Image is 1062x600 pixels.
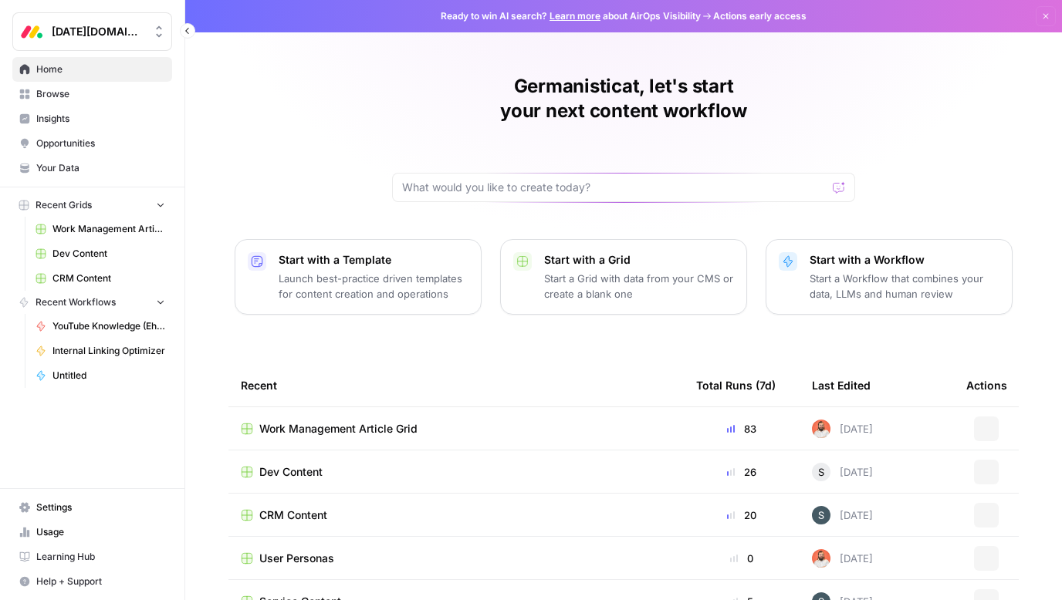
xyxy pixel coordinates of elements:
[500,239,747,315] button: Start with a GridStart a Grid with data from your CMS or create a blank one
[52,369,165,383] span: Untitled
[812,420,830,438] img: ui9db3zf480wl5f9in06l3n7q51r
[12,495,172,520] a: Settings
[696,551,787,566] div: 0
[36,198,92,212] span: Recent Grids
[259,507,327,523] span: CRM Content
[259,464,323,480] span: Dev Content
[29,314,172,339] a: YouTube Knowledge (Ehud)
[241,551,671,566] a: User Personas
[812,420,873,438] div: [DATE]
[766,239,1013,315] button: Start with a WorkflowStart a Workflow that combines your data, LLMs and human review
[812,549,873,568] div: [DATE]
[36,550,165,564] span: Learning Hub
[12,82,172,106] a: Browse
[52,319,165,333] span: YouTube Knowledge (Ehud)
[36,137,165,150] span: Opportunities
[12,291,172,314] button: Recent Workflows
[36,295,116,309] span: Recent Workflows
[29,241,172,266] a: Dev Content
[966,364,1007,406] div: Actions
[12,156,172,180] a: Your Data
[810,271,999,302] p: Start a Workflow that combines your data, LLMs and human review
[36,112,165,126] span: Insights
[29,217,172,241] a: Work Management Article Grid
[52,222,165,236] span: Work Management Article Grid
[241,464,671,480] a: Dev Content
[36,161,165,175] span: Your Data
[18,18,46,46] img: Monday.com Logo
[12,194,172,217] button: Recent Grids
[696,364,776,406] div: Total Runs (7d)
[29,339,172,363] a: Internal Linking Optimizer
[812,506,830,524] img: ygk961fcslvh5xk8o91lvmgczoho
[36,62,165,76] span: Home
[696,507,787,523] div: 20
[12,520,172,544] a: Usage
[259,551,334,566] span: User Personas
[392,74,855,123] h1: Germanisticat, let's start your next content workflow
[12,106,172,131] a: Insights
[544,252,734,268] p: Start with a Grid
[12,569,172,594] button: Help + Support
[713,9,807,23] span: Actions early access
[29,266,172,291] a: CRM Content
[241,364,671,406] div: Recent
[550,10,600,22] a: Learn more
[36,501,165,514] span: Settings
[52,344,165,358] span: Internal Linking Optimizer
[812,549,830,568] img: ui9db3zf480wl5f9in06l3n7q51r
[36,87,165,101] span: Browse
[818,464,824,480] span: S
[29,363,172,388] a: Untitled
[812,506,873,524] div: [DATE]
[12,57,172,82] a: Home
[36,575,165,588] span: Help + Support
[52,247,165,261] span: Dev Content
[259,421,418,437] span: Work Management Article Grid
[241,421,671,437] a: Work Management Article Grid
[441,9,701,23] span: Ready to win AI search? about AirOps Visibility
[241,507,671,523] a: CRM Content
[402,180,827,195] input: What would you like to create today?
[52,24,145,39] span: [DATE][DOMAIN_NAME]
[52,271,165,285] span: CRM Content
[696,464,787,480] div: 26
[36,525,165,539] span: Usage
[812,364,871,406] div: Last Edited
[235,239,482,315] button: Start with a TemplateLaunch best-practice driven templates for content creation and operations
[279,271,468,302] p: Launch best-practice driven templates for content creation and operations
[544,271,734,302] p: Start a Grid with data from your CMS or create a blank one
[810,252,999,268] p: Start with a Workflow
[12,12,172,51] button: Workspace: Monday.com
[12,131,172,156] a: Opportunities
[812,463,873,481] div: [DATE]
[279,252,468,268] p: Start with a Template
[12,544,172,569] a: Learning Hub
[696,421,787,437] div: 83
